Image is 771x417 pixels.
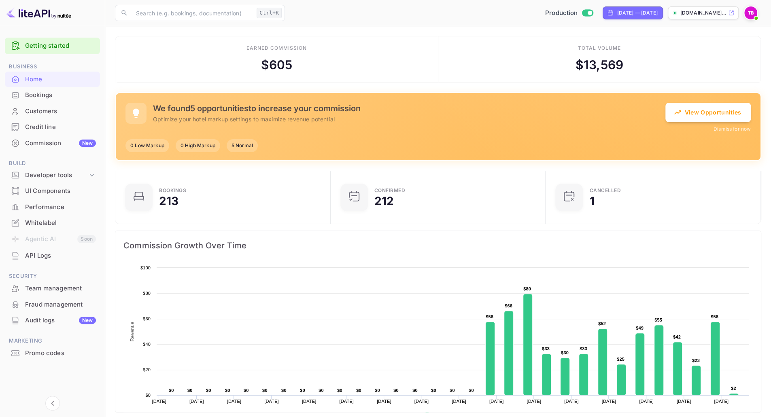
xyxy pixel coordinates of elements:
div: Ctrl+K [257,8,282,18]
a: Audit logsNew [5,313,100,328]
text: $80 [143,291,151,296]
a: Team management [5,281,100,296]
text: $0 [300,388,305,393]
div: Performance [25,203,96,212]
text: $0 [337,388,342,393]
a: Fraud management [5,297,100,312]
input: Search (e.g. bookings, documentation) [131,5,253,21]
div: Customers [5,104,100,119]
a: Whitelabel [5,215,100,230]
h5: We found 5 opportunities to increase your commission [153,104,665,113]
a: Home [5,72,100,87]
div: Customers [25,107,96,116]
a: Promo codes [5,345,100,360]
text: $0 [412,388,418,393]
a: Getting started [25,41,96,51]
text: $0 [206,388,211,393]
div: Promo codes [25,349,96,358]
text: [DATE] [264,399,279,404]
text: [DATE] [339,399,354,404]
text: [DATE] [602,399,616,404]
text: $60 [143,316,151,321]
text: $100 [140,265,151,270]
div: UI Components [25,186,96,196]
div: Developer tools [5,168,100,182]
a: Bookings [5,87,100,102]
text: $0 [431,388,436,393]
div: Promo codes [5,345,100,361]
div: $ 605 [261,56,292,74]
div: Credit line [25,123,96,132]
div: $ 13,569 [576,56,623,74]
text: $0 [145,393,151,398]
span: 0 Low Markup [125,142,169,149]
text: Revenue [130,322,135,341]
text: [DATE] [489,399,504,404]
text: $20 [143,367,151,372]
div: Confirmed [374,188,406,193]
text: $0 [469,388,474,393]
text: $0 [281,388,287,393]
a: CommissionNew [5,135,100,150]
span: 5 Normal [227,142,258,149]
text: $33 [542,346,550,351]
text: $0 [187,388,193,393]
text: $0 [393,388,399,393]
text: [DATE] [377,399,391,404]
div: UI Components [5,183,100,199]
div: New [79,140,96,147]
div: CANCELLED [589,188,621,193]
text: [DATE] [302,399,316,404]
a: API Logs [5,248,100,263]
text: [DATE] [564,399,579,404]
text: $0 [356,388,361,393]
div: Audit logsNew [5,313,100,328]
div: Switch to Sandbox mode [542,8,597,18]
text: [DATE] [189,399,204,404]
span: Build [5,159,100,168]
img: LiteAPI logo [6,6,71,19]
div: Commission [25,139,96,148]
span: Business [5,62,100,71]
span: Production [545,8,578,18]
div: 1 [589,195,594,207]
text: [DATE] [639,399,654,404]
text: $40 [143,342,151,347]
div: Audit logs [25,316,96,325]
div: 212 [374,195,394,207]
div: Fraud management [5,297,100,313]
text: $0 [169,388,174,393]
span: Security [5,272,100,281]
div: API Logs [25,251,96,260]
text: [DATE] [527,399,541,404]
text: $30 [561,350,569,355]
div: Whitelabel [5,215,100,231]
text: $0 [450,388,455,393]
text: $23 [692,358,700,363]
text: $42 [673,334,681,339]
p: Optimize your hotel markup settings to maximize revenue potential [153,115,665,123]
text: [DATE] [414,399,429,404]
text: $2 [731,386,736,391]
div: Whitelabel [25,218,96,228]
button: Collapse navigation [45,396,60,411]
a: Credit line [5,119,100,134]
div: Performance [5,199,100,215]
text: $49 [636,326,644,330]
div: Bookings [25,91,96,100]
text: [DATE] [714,399,729,404]
text: $33 [580,346,587,351]
div: Getting started [5,38,100,54]
div: Home [25,75,96,84]
text: $25 [617,357,624,362]
text: $80 [523,286,531,291]
text: [DATE] [677,399,691,404]
text: $0 [244,388,249,393]
div: Team management [5,281,100,296]
div: Bookings [5,87,100,103]
div: Fraud management [25,300,96,309]
text: $0 [225,388,230,393]
p: [DOMAIN_NAME]... [680,9,726,17]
